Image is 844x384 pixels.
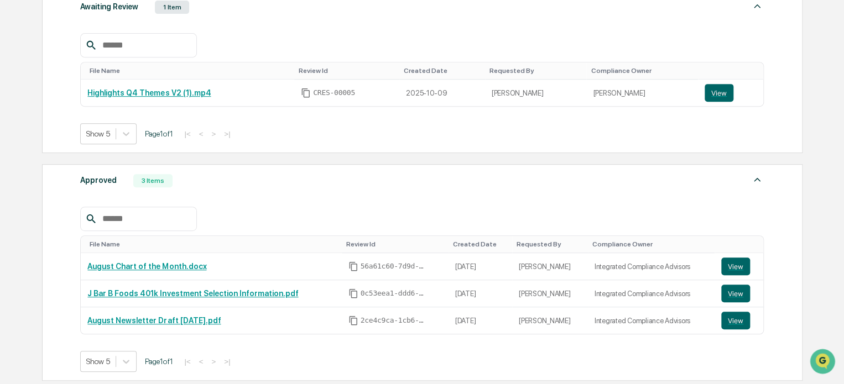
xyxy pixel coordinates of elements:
[91,139,137,150] span: Attestations
[221,357,233,366] button: >|
[449,253,512,280] td: [DATE]
[196,129,207,139] button: <
[707,67,759,75] div: Toggle SortBy
[155,1,189,14] div: 1 Item
[512,307,588,334] td: [PERSON_NAME]
[145,129,173,138] span: Page 1 of 1
[721,312,750,329] button: View
[38,96,140,104] div: We're available if you need us!
[11,23,201,41] p: How can we help?
[11,140,20,149] div: 🖐️
[7,135,76,155] a: 🖐️Preclearance
[22,160,70,171] span: Data Lookup
[87,289,298,298] a: J Bar B Foods 401k Investment Selection Information.pdf
[208,357,219,366] button: >
[721,257,757,275] a: View
[110,187,134,196] span: Pylon
[38,85,181,96] div: Start new chat
[361,316,427,325] span: 2ce4c9ca-1cb6-48ba-be43-eba9715febc4
[517,240,583,248] div: Toggle SortBy
[22,139,71,150] span: Preclearance
[348,261,358,271] span: Copy Id
[592,240,710,248] div: Toggle SortBy
[78,187,134,196] a: Powered byPylon
[188,88,201,101] button: Start new chat
[348,288,358,298] span: Copy Id
[588,280,715,307] td: Integrated Compliance Advisors
[208,129,219,139] button: >
[809,348,838,377] iframe: Open customer support
[449,280,512,307] td: [DATE]
[588,253,715,280] td: Integrated Compliance Advisors
[361,262,427,271] span: 56a61c60-7d9d-4486-af5e-449fd6c196ec
[721,257,750,275] button: View
[299,67,395,75] div: Toggle SortBy
[181,357,194,366] button: |<
[87,262,206,271] a: August Chart of the Month.docx
[512,280,588,307] td: [PERSON_NAME]
[721,285,750,302] button: View
[449,307,512,334] td: [DATE]
[76,135,142,155] a: 🗄️Attestations
[346,240,444,248] div: Toggle SortBy
[453,240,508,248] div: Toggle SortBy
[90,67,290,75] div: Toggle SortBy
[90,240,337,248] div: Toggle SortBy
[721,285,757,302] a: View
[87,316,221,325] a: August Newsletter Draft [DATE].pdf
[751,173,764,186] img: caret
[588,307,715,334] td: Integrated Compliance Advisors
[87,88,211,97] a: Highlights Q4 Themes V2 (1).mp4
[361,289,427,298] span: 0c53eea1-ddd6-4680-b117-c5f27dd95ca4
[11,161,20,170] div: 🔎
[489,67,582,75] div: Toggle SortBy
[313,88,355,97] span: CRES-00005
[485,80,587,106] td: [PERSON_NAME]
[399,80,485,106] td: 2025-10-09
[705,84,733,102] button: View
[705,84,757,102] a: View
[723,240,759,248] div: Toggle SortBy
[591,67,693,75] div: Toggle SortBy
[7,156,74,176] a: 🔎Data Lookup
[133,174,173,187] div: 3 Items
[301,88,311,98] span: Copy Id
[512,253,588,280] td: [PERSON_NAME]
[404,67,481,75] div: Toggle SortBy
[145,357,173,366] span: Page 1 of 1
[80,173,117,187] div: Approved
[11,85,31,104] img: 1746055101610-c473b297-6a78-478c-a979-82029cc54cd1
[196,357,207,366] button: <
[221,129,233,139] button: >|
[586,80,697,106] td: [PERSON_NAME]
[80,140,89,149] div: 🗄️
[181,129,194,139] button: |<
[348,315,358,325] span: Copy Id
[721,312,757,329] a: View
